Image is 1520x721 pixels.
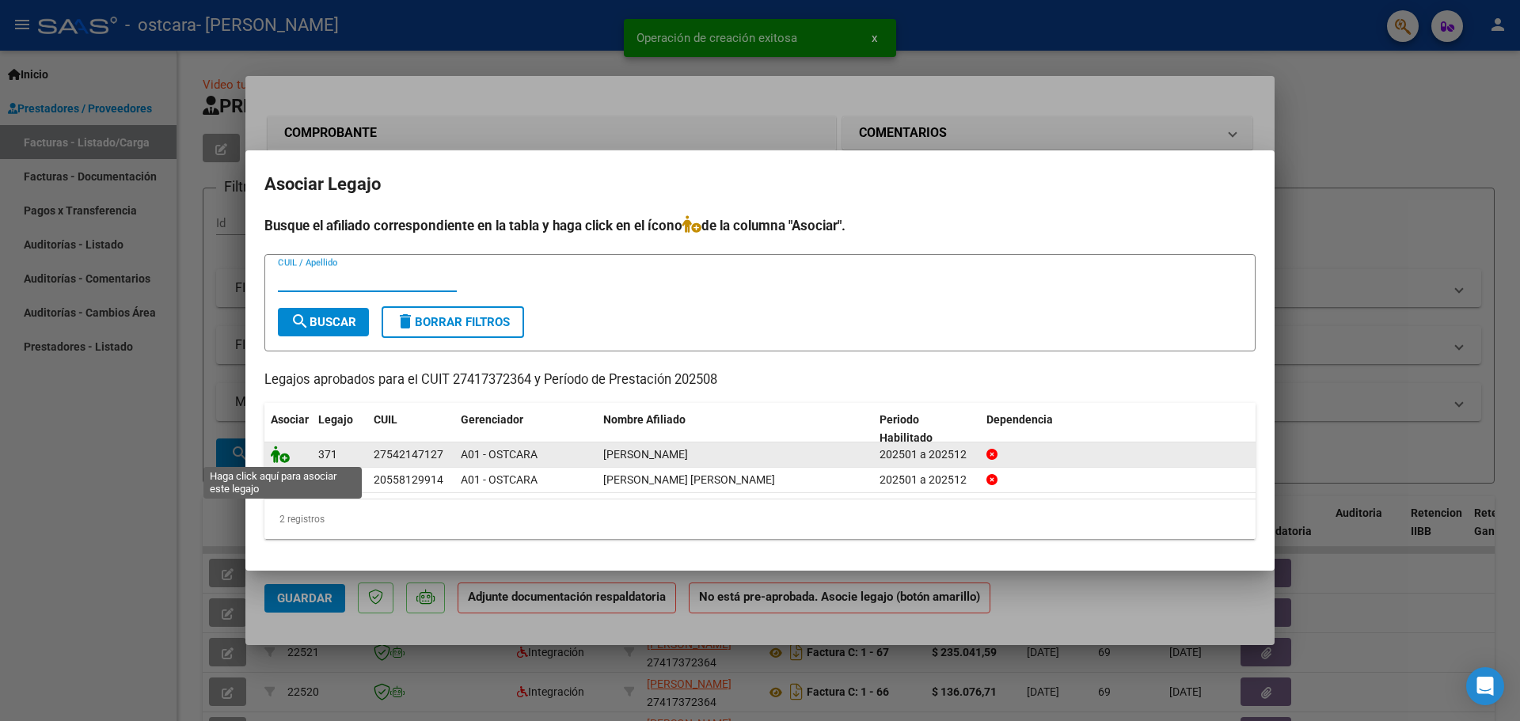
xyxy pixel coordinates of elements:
div: 20558129914 [374,471,443,489]
h2: Asociar Legajo [264,169,1256,199]
p: Legajos aprobados para el CUIT 27417372364 y Período de Prestación 202508 [264,370,1256,390]
span: CUIL [374,413,397,426]
div: 202501 a 202512 [880,471,974,489]
span: VELAZCO ALVAREZ LUCIO URIEL [603,473,775,486]
span: Asociar [271,413,309,426]
datatable-header-cell: Gerenciador [454,403,597,455]
span: Legajo [318,413,353,426]
datatable-header-cell: CUIL [367,403,454,455]
span: Dependencia [986,413,1053,426]
datatable-header-cell: Legajo [312,403,367,455]
mat-icon: delete [396,312,415,331]
h4: Busque el afiliado correspondiente en la tabla y haga click en el ícono de la columna "Asociar". [264,215,1256,236]
span: 370 [318,473,337,486]
span: Borrar Filtros [396,315,510,329]
span: VELAZCO ALVAREZ MORENA ADABELLA [603,448,688,461]
button: Buscar [278,308,369,336]
div: Open Intercom Messenger [1466,667,1504,705]
div: 27542147127 [374,446,443,464]
datatable-header-cell: Dependencia [980,403,1256,455]
span: Buscar [291,315,356,329]
span: A01 - OSTCARA [461,473,538,486]
datatable-header-cell: Nombre Afiliado [597,403,873,455]
div: 2 registros [264,499,1256,539]
div: 202501 a 202512 [880,446,974,464]
span: Nombre Afiliado [603,413,686,426]
mat-icon: search [291,312,310,331]
datatable-header-cell: Periodo Habilitado [873,403,980,455]
button: Borrar Filtros [382,306,524,338]
datatable-header-cell: Asociar [264,403,312,455]
span: Gerenciador [461,413,523,426]
span: Periodo Habilitado [880,413,933,444]
span: A01 - OSTCARA [461,448,538,461]
span: 371 [318,448,337,461]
